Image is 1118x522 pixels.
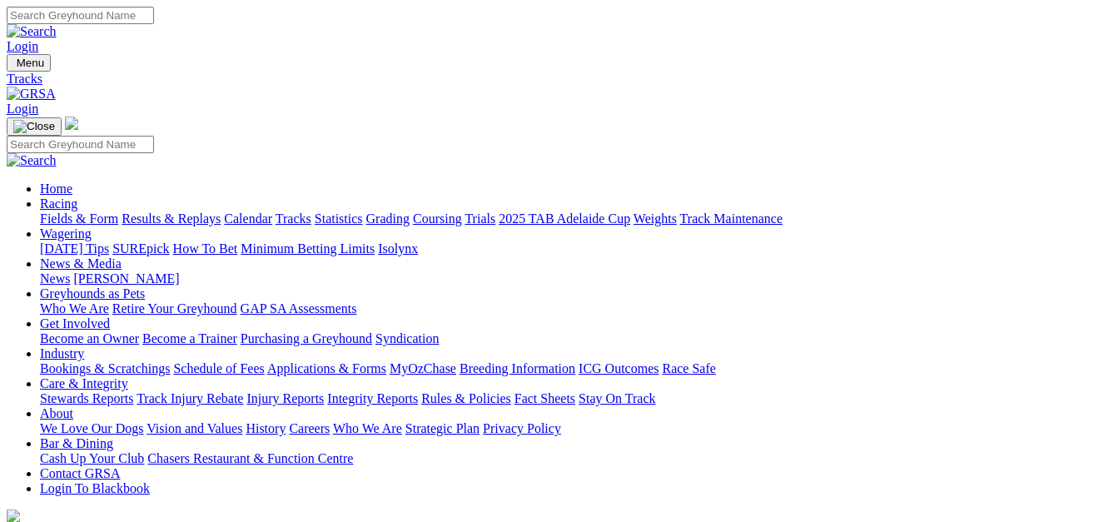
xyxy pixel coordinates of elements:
a: Integrity Reports [327,391,418,405]
a: Who We Are [333,421,402,435]
a: Race Safe [662,361,715,375]
a: We Love Our Dogs [40,421,143,435]
a: News [40,271,70,286]
a: Care & Integrity [40,376,128,390]
a: 2025 TAB Adelaide Cup [499,211,630,226]
a: Tracks [7,72,1111,87]
a: Coursing [413,211,462,226]
span: Menu [17,57,44,69]
div: News & Media [40,271,1111,286]
div: Greyhounds as Pets [40,301,1111,316]
a: Home [40,181,72,196]
a: About [40,406,73,420]
a: Become an Owner [40,331,139,346]
a: [DATE] Tips [40,241,109,256]
input: Search [7,136,154,153]
div: Industry [40,361,1111,376]
button: Toggle navigation [7,54,51,72]
img: Close [13,120,55,133]
a: Who We Are [40,301,109,316]
div: Racing [40,211,1111,226]
a: ICG Outcomes [579,361,658,375]
a: Injury Reports [246,391,324,405]
a: Stewards Reports [40,391,133,405]
div: Get Involved [40,331,1111,346]
a: Retire Your Greyhound [112,301,237,316]
a: Applications & Forms [267,361,386,375]
a: Racing [40,196,77,211]
a: Bookings & Scratchings [40,361,170,375]
a: Purchasing a Greyhound [241,331,372,346]
a: Weights [634,211,677,226]
div: Bar & Dining [40,451,1111,466]
img: Search [7,153,57,168]
a: News & Media [40,256,122,271]
a: Strategic Plan [405,421,479,435]
div: Wagering [40,241,1111,256]
a: [PERSON_NAME] [73,271,179,286]
button: Toggle navigation [7,117,62,136]
a: Careers [289,421,330,435]
a: Track Injury Rebate [137,391,243,405]
a: Fact Sheets [514,391,575,405]
a: Syndication [375,331,439,346]
a: Results & Replays [122,211,221,226]
a: Privacy Policy [483,421,561,435]
img: GRSA [7,87,56,102]
a: Trials [465,211,495,226]
a: Statistics [315,211,363,226]
a: Rules & Policies [421,391,511,405]
a: Grading [366,211,410,226]
a: Wagering [40,226,92,241]
a: Track Maintenance [680,211,783,226]
a: Bar & Dining [40,436,113,450]
a: Industry [40,346,84,360]
a: Fields & Form [40,211,118,226]
a: How To Bet [173,241,238,256]
a: Minimum Betting Limits [241,241,375,256]
img: Search [7,24,57,39]
a: Tracks [276,211,311,226]
a: Login [7,102,38,116]
a: GAP SA Assessments [241,301,357,316]
img: logo-grsa-white.png [65,117,78,130]
a: Isolynx [378,241,418,256]
a: Stay On Track [579,391,655,405]
a: Get Involved [40,316,110,331]
a: Become a Trainer [142,331,237,346]
a: Vision and Values [147,421,242,435]
a: Calendar [224,211,272,226]
a: Breeding Information [460,361,575,375]
a: MyOzChase [390,361,456,375]
a: Cash Up Your Club [40,451,144,465]
div: Care & Integrity [40,391,1111,406]
a: Login To Blackbook [40,481,150,495]
a: Greyhounds as Pets [40,286,145,301]
a: Schedule of Fees [173,361,264,375]
a: Login [7,39,38,53]
a: History [246,421,286,435]
input: Search [7,7,154,24]
a: SUREpick [112,241,169,256]
div: About [40,421,1111,436]
a: Chasers Restaurant & Function Centre [147,451,353,465]
a: Contact GRSA [40,466,120,480]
